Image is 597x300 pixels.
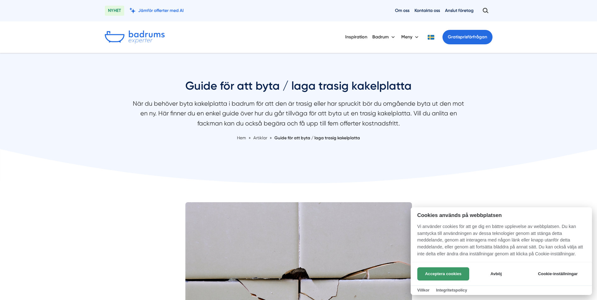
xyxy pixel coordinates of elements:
button: Avböj [471,267,521,281]
p: Vi använder cookies för att ge dig en bättre upplevelse av webbplatsen. Du kan samtycka till anvä... [411,223,592,262]
a: Integritetspolicy [436,288,467,292]
button: Acceptera cookies [417,267,469,281]
a: Villkor [417,288,430,292]
button: Cookie-inställningar [530,267,585,281]
h2: Cookies används på webbplatsen [411,212,592,218]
